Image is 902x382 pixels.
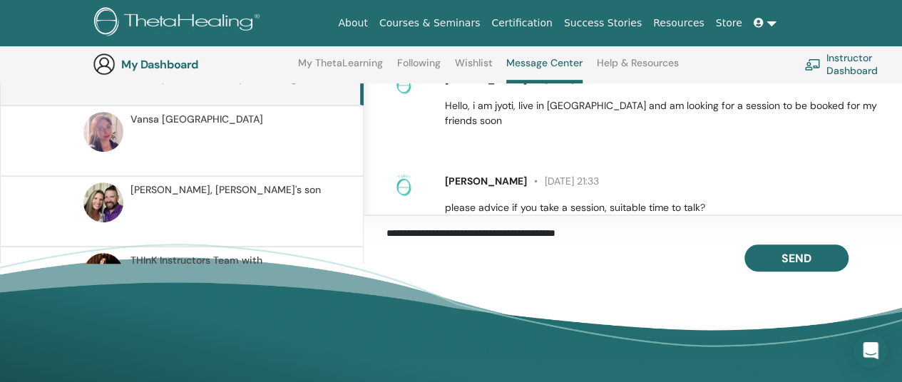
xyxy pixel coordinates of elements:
span: [PERSON_NAME] [445,175,527,187]
span: Send [781,251,811,266]
img: chalkboard-teacher.svg [804,58,821,71]
button: Send [744,244,849,272]
a: Wishlist [455,57,493,80]
span: [DATE] 21:33 [527,73,599,86]
span: [PERSON_NAME] [445,73,527,86]
a: Courses & Seminars [374,10,486,36]
img: no-photo.png [392,72,415,95]
a: Success Stories [558,10,647,36]
a: About [332,10,373,36]
img: default.jpg [83,112,123,152]
a: Following [397,57,441,80]
a: Store [710,10,748,36]
img: generic-user-icon.jpg [93,53,116,76]
a: Resources [647,10,710,36]
a: Help & Resources [597,57,679,80]
span: [DATE] 21:33 [527,175,599,187]
p: Hello, i am jyoti, live in [GEOGRAPHIC_DATA] and am looking for a session to be booked for my fri... [445,98,886,128]
img: no-photo.png [392,174,415,197]
span: [PERSON_NAME], [PERSON_NAME]'s son [130,182,321,197]
img: default.jpg [83,182,123,222]
a: My ThetaLearning [298,57,383,80]
h3: My Dashboard [121,58,264,71]
a: Certification [486,10,558,36]
a: Message Center [506,57,583,83]
p: please advice if you take a session, suitable time to talk? [445,200,886,215]
span: THInK Instructors Team with [PERSON_NAME], Founder of ThetaHealing® [130,253,333,298]
span: Vansa [GEOGRAPHIC_DATA] [130,112,263,127]
div: Open Intercom Messenger [854,334,888,368]
img: default.jpg [83,253,123,293]
img: logo.png [94,7,265,39]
